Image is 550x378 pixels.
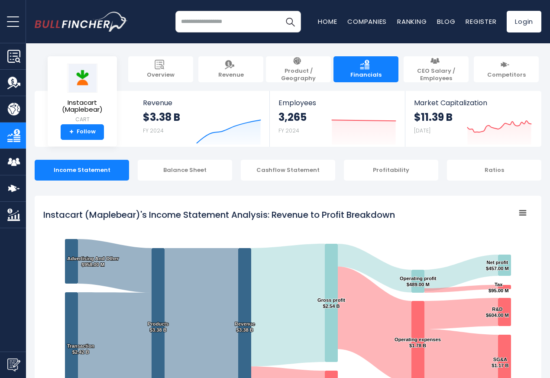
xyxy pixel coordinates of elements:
a: Blog [437,17,455,26]
a: Go to homepage [35,12,128,32]
span: Overview [147,71,175,79]
a: Financials [333,56,398,82]
text: Operating profit $489.00 M [400,276,437,287]
span: Instacart (Maplebear) [55,99,110,113]
small: [DATE] [414,127,430,134]
span: Employees [278,99,396,107]
text: Gross profit $2.54 B [317,297,345,309]
a: Product / Geography [266,56,331,82]
div: Income Statement [35,160,129,181]
a: Employees 3,265 FY 2024 [270,91,404,147]
div: Balance Sheet [138,160,232,181]
strong: $3.38 B [143,110,180,124]
a: Revenue $3.38 B FY 2024 [134,91,270,147]
span: Market Capitalization [414,99,532,107]
text: Net profit $457.00 M [486,260,509,271]
text: Products $3.38 B [148,321,169,333]
span: Financials [350,71,382,79]
a: Login [507,11,541,32]
a: CEO Salary / Employees [404,56,469,82]
a: Revenue [198,56,263,82]
img: bullfincher logo [35,12,128,32]
a: Competitors [474,56,539,82]
div: Profitability [344,160,438,181]
span: Competitors [487,71,526,79]
small: FY 2024 [278,127,299,134]
span: Revenue [218,71,244,79]
a: Market Capitalization $11.39 B [DATE] [405,91,540,147]
a: Home [318,17,337,26]
strong: + [69,128,74,136]
div: Ratios [447,160,541,181]
text: Advertising And Other $958.00 M [67,256,119,267]
a: +Follow [61,124,104,140]
a: Ranking [397,17,427,26]
button: Search [279,11,301,32]
text: Tax $95.00 M [489,282,509,293]
span: Revenue [143,99,261,107]
small: CART [55,116,110,123]
text: SG&A $1.17 B [492,357,508,368]
a: Register [466,17,496,26]
text: R&D $604.00 M [486,307,509,318]
span: Product / Geography [270,68,327,82]
a: Instacart (Maplebear) CART [54,63,110,124]
strong: $11.39 B [414,110,453,124]
tspan: Instacart (Maplebear)'s Income Statement Analysis: Revenue to Profit Breakdown [43,209,395,221]
strong: 3,265 [278,110,307,124]
div: Cashflow Statement [241,160,335,181]
text: Revenue $3.38 B [235,321,255,333]
small: FY 2024 [143,127,164,134]
span: CEO Salary / Employees [408,68,464,82]
text: Transaction $2.42 B [67,343,94,355]
a: Companies [347,17,387,26]
a: Overview [128,56,193,82]
text: Operating expenses $1.78 B [395,337,441,348]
